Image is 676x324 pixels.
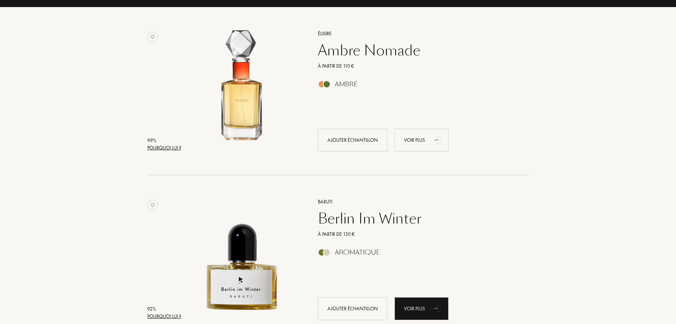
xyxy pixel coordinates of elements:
a: Aromatique [313,251,518,258]
div: Ambré [335,80,358,88]
div: 99 % [147,137,181,144]
a: Voir plusanimation [395,129,449,152]
img: no_like_p.png [147,32,158,42]
a: À partir de 130 € [313,231,518,238]
a: Élisire [313,30,518,37]
a: Ambre Nomade Élisire [184,21,307,160]
div: animation [431,133,445,147]
a: Baruti [313,198,518,206]
div: Aromatique [335,249,380,256]
a: À partir de 110 € [313,62,518,70]
div: Voir plus [395,297,449,320]
div: Pourquoi lui ? [147,144,181,152]
img: no_like_p.png [147,200,158,210]
div: Voir plus [395,129,449,152]
img: Berlin Im Winter Baruti [184,197,301,314]
div: Ajouter échantillon [318,297,387,320]
a: Ambre Nomade [313,42,518,59]
div: Pourquoi lui ? [147,313,181,320]
a: Voir plusanimation [395,297,449,320]
img: Ambre Nomade Élisire [184,29,301,146]
a: Ambré [313,82,518,90]
div: 92 % [147,305,181,313]
div: animation [431,301,445,315]
a: Berlin Im Winter [313,210,518,227]
div: Ajouter échantillon [318,129,387,152]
